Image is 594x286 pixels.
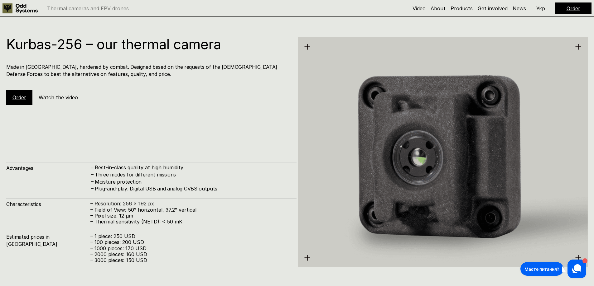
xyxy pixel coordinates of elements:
h4: Moisture protection [95,178,290,185]
a: News [513,5,526,12]
a: Products [451,5,473,12]
p: – Thermal sensitivity (NETD): < 50 mK [90,219,290,225]
iframe: HelpCrunch [519,258,588,280]
h4: Three modes for different missions [95,171,290,178]
p: – 1000 pieces: 170 USD [90,246,290,251]
p: – Resolution: 256 x 192 px [90,201,290,207]
h4: – [91,171,94,178]
h4: – [91,164,94,171]
h4: Made in [GEOGRAPHIC_DATA], hardened by combat. Designed based on the requests of the [DEMOGRAPHIC... [6,63,290,77]
p: – 100 pieces: 200 USD [90,239,290,245]
p: – Pixel size: 12 µm [90,213,290,219]
a: Get involved [478,5,508,12]
a: About [431,5,446,12]
h4: Characteristics [6,201,90,208]
a: Order [12,94,26,101]
p: – 1 piece: 250 USD [90,233,290,239]
h1: Kurbas-256 – our thermal camera [6,37,290,51]
h4: Advantages [6,165,90,171]
a: Order [567,5,580,12]
h4: Estimated prices in [GEOGRAPHIC_DATA] [6,233,90,247]
a: Video [413,5,426,12]
p: Укр [536,6,545,11]
p: – 3000 pieces: 150 USD [90,257,290,263]
p: Best-in-class quality at high humidity [95,165,290,171]
h4: – [91,178,94,185]
h4: Plug-and-play: Digital USB and analog CVBS outputs [95,185,290,192]
h4: – [91,185,94,192]
p: Thermal cameras and FPV drones [47,6,129,11]
p: – 2000 pieces: 160 USD [90,251,290,257]
h5: Watch the video [39,94,78,101]
p: – Field of View: 50° horizontal, 37.2° vertical [90,207,290,213]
